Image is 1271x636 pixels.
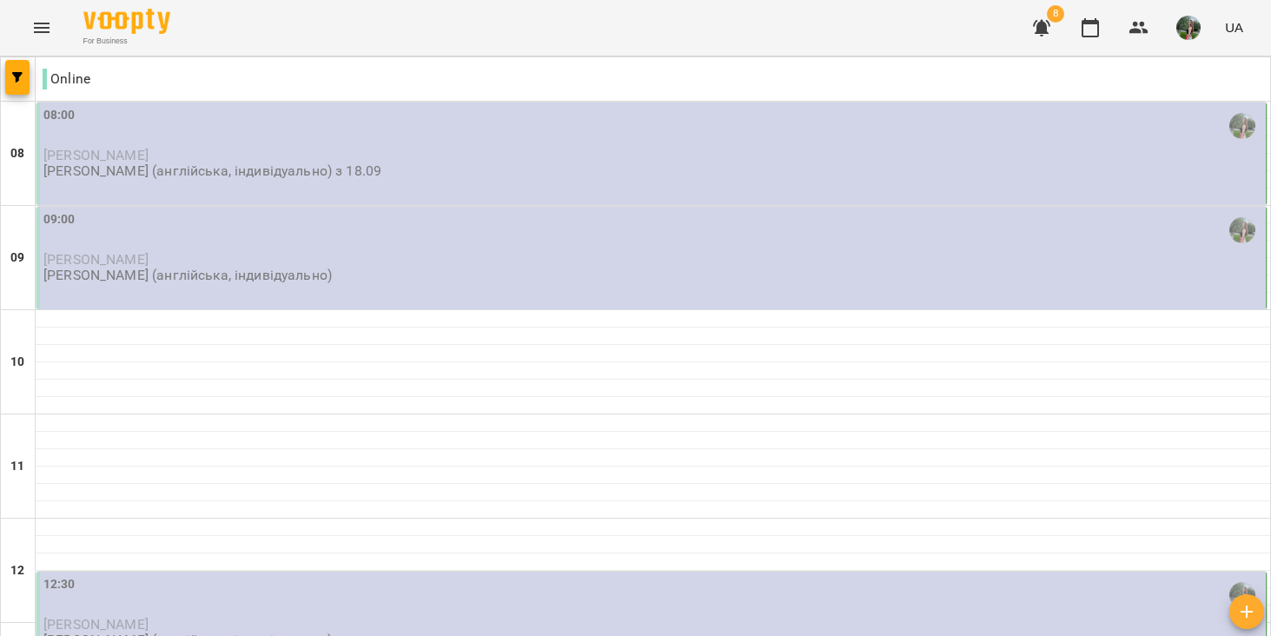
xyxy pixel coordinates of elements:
[10,353,24,372] h6: 10
[43,210,76,229] label: 09:00
[83,36,170,47] span: For Business
[10,248,24,268] h6: 09
[43,616,149,633] span: [PERSON_NAME]
[43,147,149,163] span: [PERSON_NAME]
[1229,582,1255,608] img: Білокур Катерина (а)
[1229,594,1264,629] button: Створити урок
[1047,5,1064,23] span: 8
[43,575,76,594] label: 12:30
[1229,217,1255,243] img: Білокур Катерина (а)
[43,106,76,125] label: 08:00
[43,251,149,268] span: [PERSON_NAME]
[10,561,24,580] h6: 12
[43,69,90,89] p: Online
[1229,113,1255,139] img: Білокур Катерина (а)
[1176,16,1201,40] img: c0e52ca214e23f1dcb7d1c5ba6b1c1a3.jpeg
[10,457,24,476] h6: 11
[21,7,63,49] button: Menu
[10,144,24,163] h6: 08
[43,268,332,282] p: [PERSON_NAME] (англійська, індивідуально)
[1225,18,1243,36] span: UA
[43,163,381,178] p: [PERSON_NAME] (англійська, індивідуально) з 18.09
[1218,11,1250,43] button: UA
[83,9,170,34] img: Voopty Logo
